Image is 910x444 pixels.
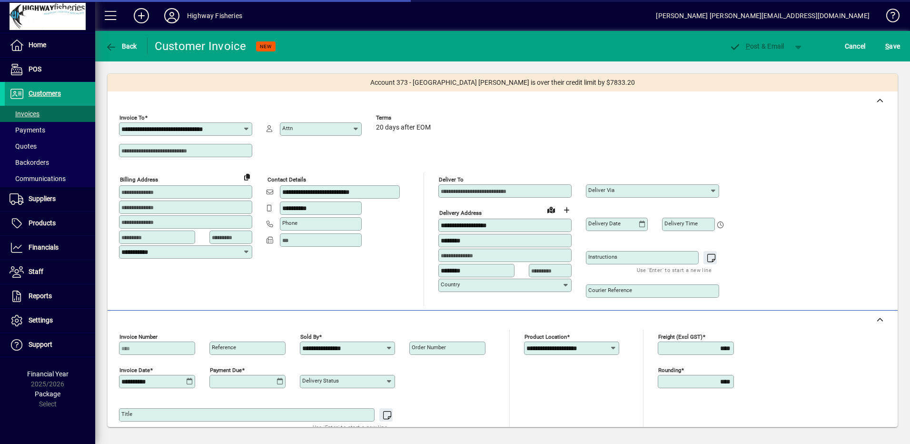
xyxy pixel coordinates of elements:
[29,316,53,324] span: Settings
[29,90,61,97] span: Customers
[656,8,870,23] div: [PERSON_NAME] [PERSON_NAME][EMAIL_ADDRESS][DOMAIN_NAME]
[5,171,95,187] a: Communications
[439,176,464,183] mat-label: Deliver To
[588,220,621,227] mat-label: Delivery date
[5,309,95,333] a: Settings
[282,220,297,226] mat-label: Phone
[119,367,150,373] mat-label: Invoice date
[588,253,617,260] mat-label: Instructions
[746,42,750,50] span: P
[544,202,559,217] a: View on map
[658,367,681,373] mat-label: Rounding
[300,333,319,340] mat-label: Sold by
[187,8,242,23] div: Highway Fisheries
[588,287,632,293] mat-label: Courier Reference
[5,284,95,308] a: Reports
[212,344,236,351] mat-label: Reference
[29,195,56,202] span: Suppliers
[842,38,868,55] button: Cancel
[5,187,95,211] a: Suppliers
[105,42,137,50] span: Back
[282,125,293,131] mat-label: Attn
[588,187,614,193] mat-label: Deliver via
[5,260,95,284] a: Staff
[637,264,712,275] mat-hint: Use 'Enter' to start a new line
[885,39,900,54] span: ave
[210,367,242,373] mat-label: Payment due
[119,114,145,121] mat-label: Invoice To
[10,126,45,134] span: Payments
[5,212,95,235] a: Products
[559,202,574,218] button: Choose address
[119,333,158,340] mat-label: Invoice number
[29,292,52,300] span: Reports
[157,7,187,24] button: Profile
[10,159,49,166] span: Backorders
[524,333,567,340] mat-label: Product location
[885,42,889,50] span: S
[95,38,148,55] app-page-header-button: Back
[376,124,431,131] span: 20 days after EOM
[29,341,52,348] span: Support
[5,58,95,81] a: POS
[370,78,635,88] span: Account 373 - [GEOGRAPHIC_DATA] [PERSON_NAME] is over their credit limit by $7833.20
[5,122,95,138] a: Payments
[126,7,157,24] button: Add
[412,344,446,351] mat-label: Order number
[29,65,41,73] span: POS
[27,370,69,378] span: Financial Year
[302,377,339,384] mat-label: Delivery status
[376,115,433,121] span: Terms
[883,38,902,55] button: Save
[5,138,95,154] a: Quotes
[155,39,247,54] div: Customer Invoice
[664,220,698,227] mat-label: Delivery time
[103,38,139,55] button: Back
[5,333,95,357] a: Support
[5,106,95,122] a: Invoices
[29,41,46,49] span: Home
[29,243,59,251] span: Financials
[5,236,95,260] a: Financials
[724,38,789,55] button: Post & Email
[5,154,95,171] a: Backorders
[239,169,255,184] button: Copy to Delivery address
[10,110,40,118] span: Invoices
[10,142,37,150] span: Quotes
[729,42,784,50] span: ost & Email
[5,33,95,57] a: Home
[658,333,702,340] mat-label: Freight (excl GST)
[260,43,272,50] span: NEW
[441,281,460,288] mat-label: Country
[29,219,56,227] span: Products
[121,411,132,417] mat-label: Title
[35,390,60,398] span: Package
[10,175,66,182] span: Communications
[845,39,866,54] span: Cancel
[313,422,387,433] mat-hint: Use 'Enter' to start a new line
[879,2,898,33] a: Knowledge Base
[29,268,43,275] span: Staff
